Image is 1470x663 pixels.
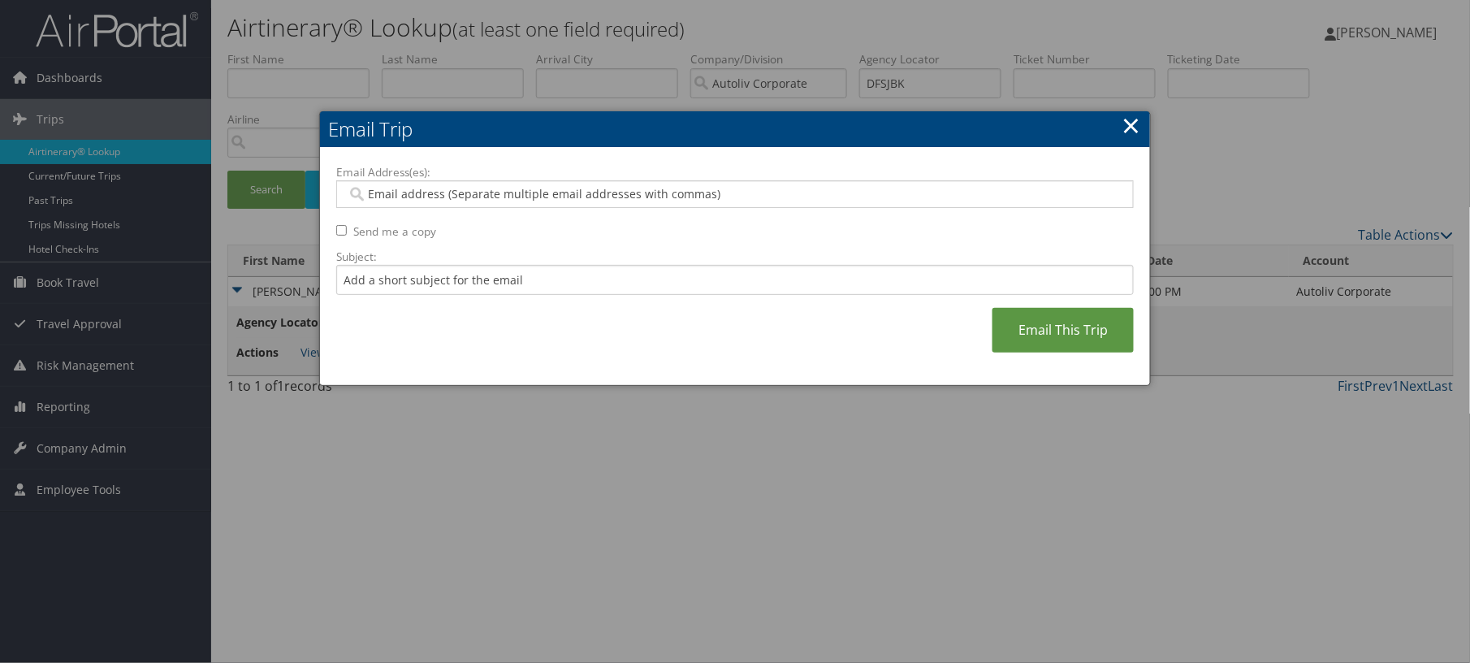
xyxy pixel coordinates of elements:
[1122,109,1141,141] a: ×
[353,223,436,240] label: Send me a copy
[336,265,1134,295] input: Add a short subject for the email
[336,164,1134,180] label: Email Address(es):
[336,249,1134,265] label: Subject:
[320,111,1150,147] h2: Email Trip
[992,308,1134,353] a: Email This Trip
[347,186,1109,202] input: Email address (Separate multiple email addresses with commas)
